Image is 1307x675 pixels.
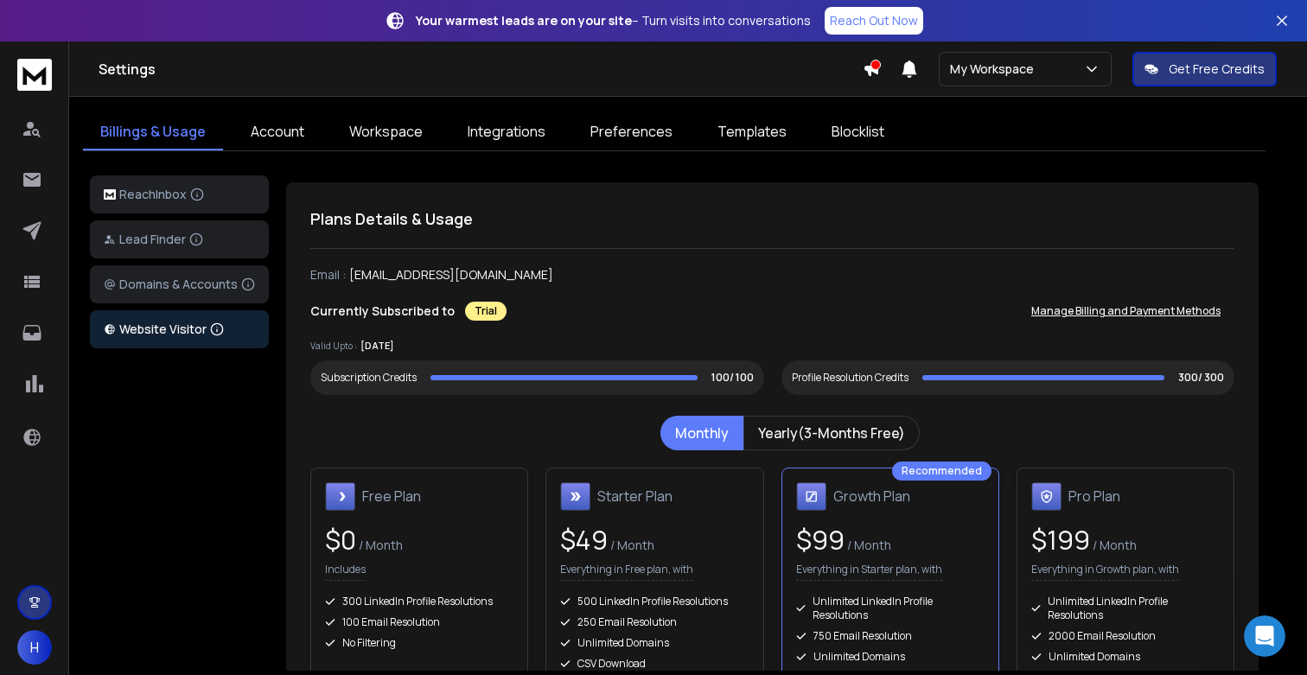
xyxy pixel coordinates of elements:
[25,356,321,406] div: Optimizing Warmup Settings in ReachInbox
[231,515,346,584] button: Help
[796,563,942,581] p: Everything in Starter plan, with
[1132,52,1277,86] button: Get Free Credits
[25,315,321,349] button: Search for help
[796,650,985,664] div: Unlimited Domains
[1017,294,1234,328] button: Manage Billing and Payment Methods
[310,266,346,283] p: Email :
[325,595,513,608] div: 300 LinkedIn Profile Resolutions
[35,36,150,58] img: logo
[950,60,1041,78] p: My Workspace
[38,558,77,570] span: Home
[325,636,513,650] div: No Filtering
[325,522,356,557] span: $ 0
[90,265,269,303] button: Domains & Accounts
[825,7,923,35] a: Reach Out Now
[845,537,891,553] span: / Month
[796,595,985,622] div: Unlimited LinkedIn Profile Resolutions
[325,482,355,512] img: Free Plan icon
[1031,563,1179,581] p: Everything in Growth plan, with
[90,310,269,348] button: Website Visitor
[560,636,749,650] div: Unlimited Domains
[597,486,673,506] h1: Starter Plan
[233,114,322,150] a: Account
[465,302,507,321] div: Trial
[35,323,140,341] span: Search for help
[104,189,116,201] img: logo
[1169,60,1265,78] p: Get Free Credits
[796,629,985,643] div: 750 Email Resolution
[332,114,440,150] a: Workspace
[1090,537,1137,553] span: / Month
[573,114,690,150] a: Preferences
[743,416,920,450] button: Yearly(3-Months Free)
[892,462,991,481] div: Recommended
[310,302,455,320] p: Currently Subscribed to
[185,28,220,62] img: Profile image for Rohan
[25,456,321,525] div: Configuring SMTP Settings for Microsoft Account Purchased Directly from Microsoft
[792,371,909,385] div: Profile Resolution Credits
[35,152,311,211] p: How can we assist you [DATE]?
[115,515,230,584] button: Messages
[814,114,902,150] a: Blocklist
[1031,650,1220,664] div: Unlimited Domains
[560,522,608,557] span: $ 49
[1031,304,1221,318] p: Manage Billing and Payment Methods
[830,12,918,29] p: Reach Out Now
[35,463,290,518] div: Configuring SMTP Settings for Microsoft Account Purchased Directly from Microsoft
[1244,615,1285,657] iframe: Intercom live chat
[274,558,302,570] span: Help
[251,28,285,62] img: Profile image for Raj
[796,522,845,557] span: $ 99
[35,363,290,399] div: Optimizing Warmup Settings in ReachInbox
[608,537,654,553] span: / Month
[796,482,826,512] img: Growth Plan icon
[17,630,52,665] button: H
[356,537,403,553] span: / Month
[362,486,421,506] h1: Free Plan
[1031,482,1062,512] img: Pro Plan icon
[560,595,749,608] div: 500 LinkedIn Profile Resolutions
[218,28,252,62] img: Profile image for Lakshita
[35,265,289,283] div: We'll be back online later [DATE]
[17,59,52,91] img: logo
[17,232,328,298] div: Send us a messageWe'll be back online later [DATE]
[1031,629,1220,643] div: 2000 Email Resolution
[700,114,804,150] a: Templates
[143,558,203,570] span: Messages
[360,339,394,353] p: [DATE]
[560,615,749,629] div: 250 Email Resolution
[560,563,693,581] p: Everything in Free plan, with
[325,615,513,629] div: 100 Email Resolution
[1031,522,1090,557] span: $ 199
[310,207,1234,231] h1: Plans Details & Usage
[1178,371,1224,385] p: 300/ 300
[450,114,563,150] a: Integrations
[99,59,863,80] h1: Settings
[560,657,749,671] div: CSV Download
[35,123,311,152] p: Hi [PERSON_NAME]
[310,340,357,353] p: Valid Upto :
[90,220,269,258] button: Lead Finder
[1031,595,1220,622] div: Unlimited LinkedIn Profile Resolutions
[35,247,289,265] div: Send us a message
[83,114,223,150] a: Billings & Usage
[25,406,321,456] div: Navigating Advanced Campaign Options in ReachInbox
[416,12,811,29] p: – Turn visits into conversations
[297,28,328,59] div: Close
[711,371,754,385] p: 100/ 100
[660,416,743,450] button: Monthly
[416,12,632,29] strong: Your warmest leads are on your site
[349,266,553,283] p: [EMAIL_ADDRESS][DOMAIN_NAME]
[560,482,590,512] img: Starter Plan icon
[325,563,366,581] p: Includes
[35,413,290,449] div: Navigating Advanced Campaign Options in ReachInbox
[833,486,910,506] h1: Growth Plan
[1068,486,1120,506] h1: Pro Plan
[321,371,417,385] div: Subscription Credits
[90,175,269,213] button: ReachInbox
